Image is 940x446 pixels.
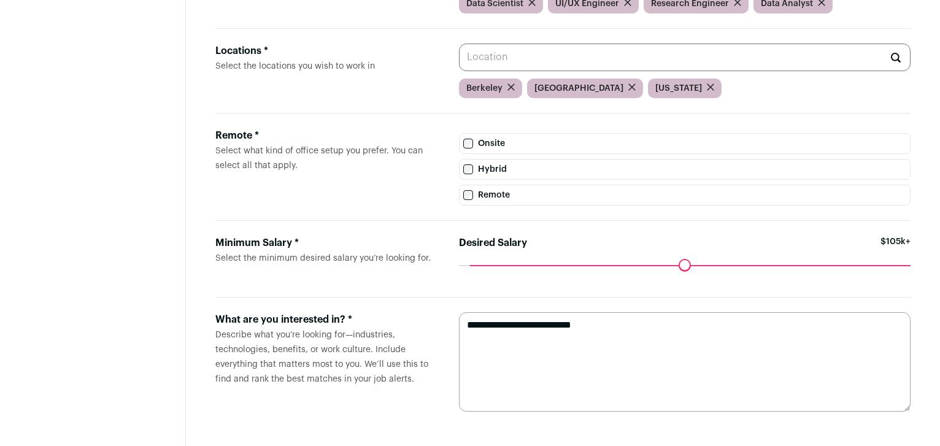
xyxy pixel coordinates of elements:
span: [GEOGRAPHIC_DATA] [534,82,623,94]
span: Select what kind of office setup you prefer. You can select all that apply. [215,147,423,170]
div: What are you interested in? * [215,312,439,327]
div: Locations * [215,44,439,58]
span: Describe what you’re looking for—industries, technologies, benefits, or work culture. Include eve... [215,331,428,383]
span: [US_STATE] [655,82,702,94]
div: Minimum Salary * [215,236,439,250]
span: $105k+ [880,236,911,265]
input: Hybrid [463,164,473,174]
span: Select the minimum desired salary you’re looking for. [215,254,431,263]
label: Onsite [459,133,911,154]
label: Hybrid [459,159,911,180]
div: Remote * [215,128,439,143]
input: Remote [463,190,473,200]
span: Berkeley [466,82,503,94]
input: Location [459,44,911,71]
label: Remote [459,185,911,206]
span: Select the locations you wish to work in [215,62,375,71]
label: Desired Salary [459,236,527,250]
input: Onsite [463,139,473,148]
